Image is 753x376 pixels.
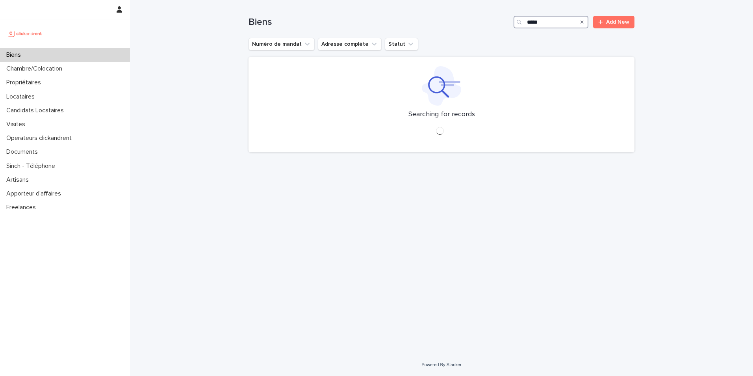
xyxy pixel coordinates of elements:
input: Search [514,16,588,28]
p: Candidats Locataires [3,107,70,114]
a: Powered By Stacker [421,362,461,367]
p: Searching for records [408,110,475,119]
h1: Biens [249,17,510,28]
p: Documents [3,148,44,156]
p: Visites [3,121,32,128]
p: Chambre/Colocation [3,65,69,73]
p: Locataires [3,93,41,101]
button: Statut [385,38,418,50]
p: Freelances [3,204,42,211]
p: Biens [3,51,27,59]
span: Add New [606,19,629,25]
a: Add New [593,16,634,28]
p: Propriétaires [3,79,47,86]
p: Artisans [3,176,35,184]
button: Adresse complète [318,38,382,50]
p: Sinch - Téléphone [3,162,61,170]
img: UCB0brd3T0yccxBKYDjQ [6,26,45,41]
p: Apporteur d'affaires [3,190,67,197]
p: Operateurs clickandrent [3,134,78,142]
button: Numéro de mandat [249,38,315,50]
